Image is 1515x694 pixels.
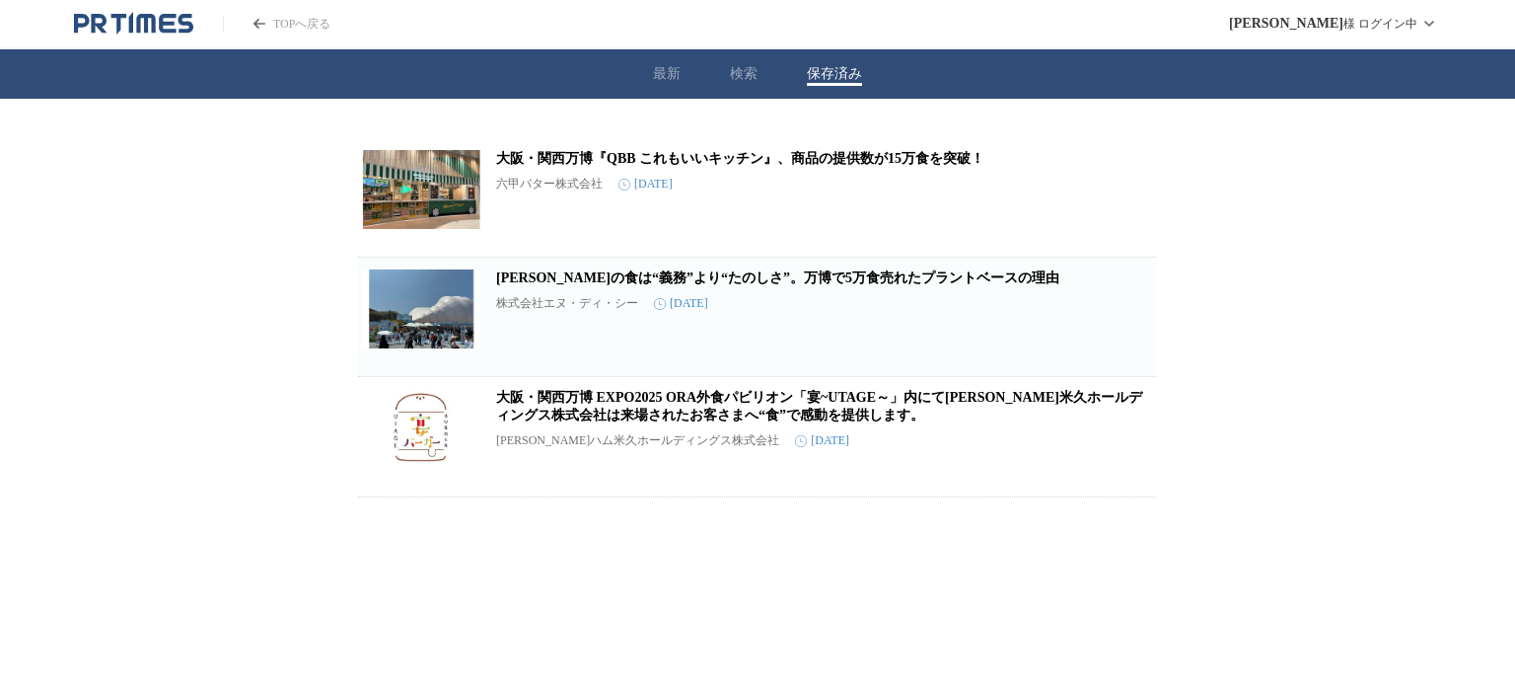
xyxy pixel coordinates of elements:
a: PR TIMESのトップページはこちら [223,16,330,33]
button: 最新 [653,65,681,83]
p: 六甲バター株式会社 [496,176,603,193]
a: 大阪・関西万博『QBB これもいいキッチン』、商品の提供数が15万食を突破！ [496,151,984,166]
a: PR TIMESのトップページはこちら [74,12,193,36]
p: 株式会社エヌ・ディ・シー [496,295,638,312]
time: [DATE] [795,433,849,448]
img: 未来の食は“義務”より“たのしさ”。万博で5万食売れたプラントベースの理由 [362,270,480,348]
img: 大阪・関西万博『QBB これもいいキッチン』、商品の提供数が15万食を突破！ [362,150,480,229]
button: 検索 [730,65,757,83]
img: 大阪・関西万博 EXPO2025 ORA外食パビリオン「宴~UTAGE～」内にて伊藤ハム米久ホールディングス株式会社は来場されたお客さまへ“食”で感動を提供します。 [362,389,480,468]
button: 保存済み [807,65,862,83]
a: 大阪・関西万博 EXPO2025 ORA外食パビリオン「宴~UTAGE～」内にて[PERSON_NAME]米久ホールディングス株式会社は来場されたお客さまへ“食”で感動を提供します。 [496,390,1142,423]
time: [DATE] [654,296,708,311]
a: [PERSON_NAME]の食は“義務”より“たのしさ”。万博で5万食売れたプラントベースの理由 [496,270,1059,285]
p: [PERSON_NAME]ハム米久ホールディングス株式会社 [496,432,779,449]
time: [DATE] [618,177,673,192]
span: [PERSON_NAME] [1229,16,1343,32]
